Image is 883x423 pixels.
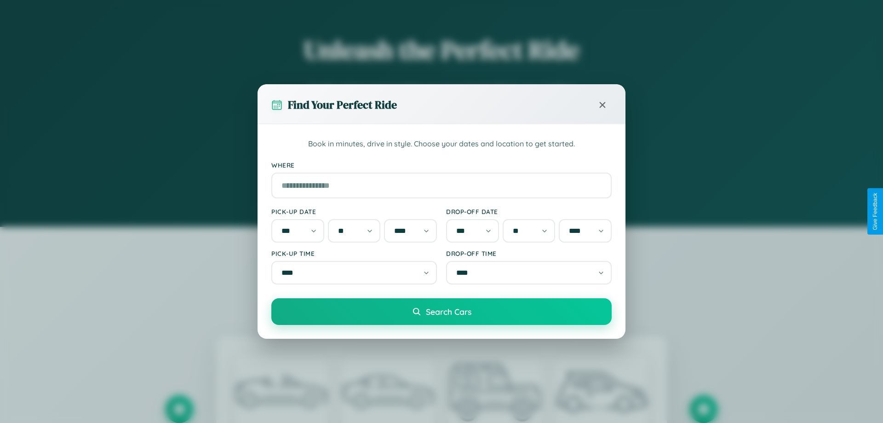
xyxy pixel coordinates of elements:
[426,307,471,317] span: Search Cars
[446,249,612,257] label: Drop-off Time
[446,208,612,215] label: Drop-off Date
[271,138,612,150] p: Book in minutes, drive in style. Choose your dates and location to get started.
[271,161,612,169] label: Where
[271,298,612,325] button: Search Cars
[271,208,437,215] label: Pick-up Date
[288,97,397,112] h3: Find Your Perfect Ride
[271,249,437,257] label: Pick-up Time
